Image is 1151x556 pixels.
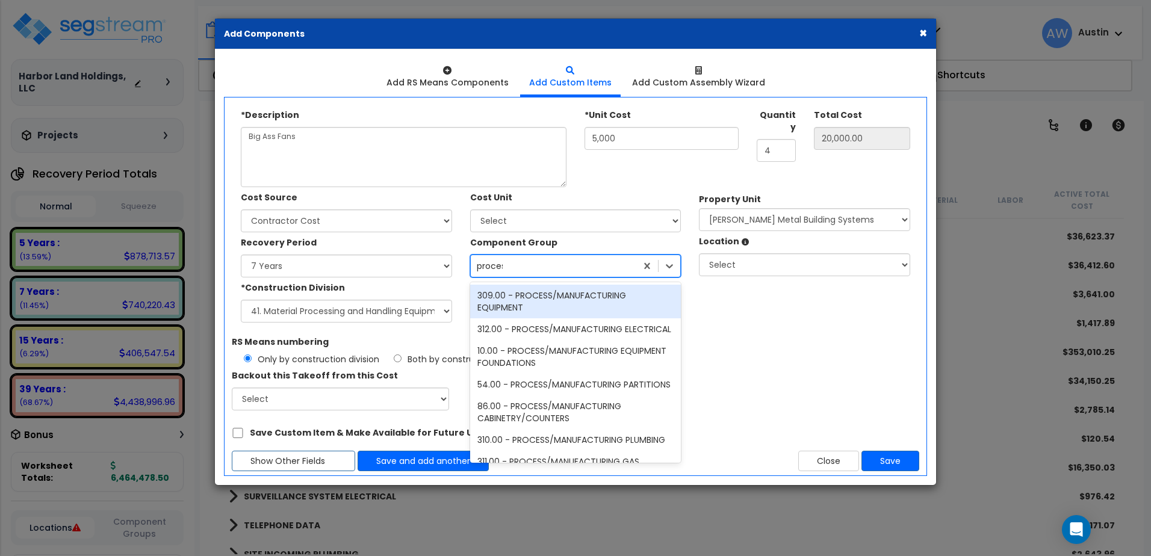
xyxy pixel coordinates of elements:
button: Save and add another [358,451,489,471]
label: The Custom Item Descriptions in this Dropdown have been designated as 'Takeoff Costs' within thei... [232,365,398,381]
button: × [919,26,927,39]
div: Add RS Means Components [386,76,509,88]
div: 10.00 - PROCESS/MANUFACTURING EQUIPMENT FOUNDATIONS [470,340,681,374]
div: 309.00 - PROCESS/MANUFACTURING EQUIPMENT [470,285,681,318]
b: Add Components [224,28,305,40]
label: Total Cost [814,105,862,121]
label: Quantity [757,105,796,133]
label: Cost Unit [470,187,512,203]
label: RS Means numbering [232,332,329,348]
label: Location [699,231,739,247]
b: Save Custom Item & Make Available for Future Use [250,427,483,439]
label: Recovery Period [241,232,317,249]
div: Add Custom Items [529,76,612,88]
select: The Custom Item Descriptions in this Dropdown have been designated as 'Takeoff Costs' within thei... [232,388,449,410]
label: *Description [241,105,299,121]
button: Show Other Fields [232,451,355,471]
button: Close [798,451,859,471]
label: Property Unit [699,193,761,205]
label: *Unit Cost [585,105,631,121]
span: Both by construction divison and subgroup [408,353,588,365]
div: 312.00 - PROCESS/MANUFACTURING ELECTRICAL [470,318,681,340]
div: 86.00 - PROCESS/MANUFACTURING CABINETRY/COUNTERS [470,395,681,429]
label: Component Group [470,232,557,249]
span: Only by construction division [258,353,379,365]
button: Save [861,451,919,471]
label: Cost Source [241,187,297,203]
label: *Construction Division [241,277,345,294]
div: 54.00 - PROCESS/MANUFACTURING PARTITIONS [470,374,681,395]
div: 310.00 - PROCESS/MANUFACTURING PLUMBING [470,429,681,451]
div: Add Custom Assembly Wizard [632,76,765,88]
div: Open Intercom Messenger [1062,515,1091,544]
div: 311.00 - PROCESS/MANUFACTURING GAS [470,451,681,472]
